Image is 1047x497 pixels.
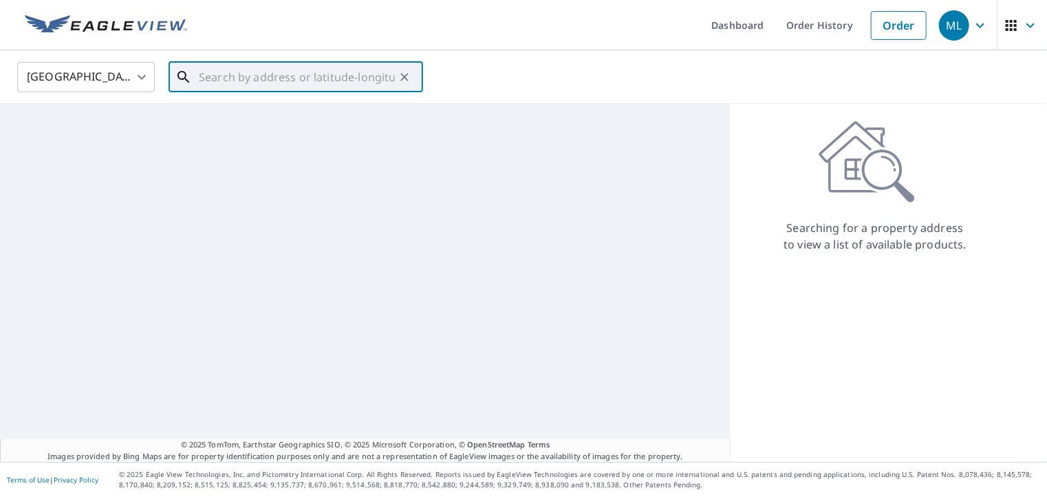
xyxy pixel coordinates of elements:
[54,475,98,485] a: Privacy Policy
[395,67,414,87] button: Clear
[467,439,525,450] a: OpenStreetMap
[199,58,395,96] input: Search by address or latitude-longitude
[528,439,550,450] a: Terms
[871,11,927,40] a: Order
[181,439,550,451] span: © 2025 TomTom, Earthstar Geographics SIO, © 2025 Microsoft Corporation, ©
[7,475,50,485] a: Terms of Use
[119,469,1040,490] p: © 2025 Eagle View Technologies, Inc. and Pictometry International Corp. All Rights Reserved. Repo...
[25,15,187,36] img: EV Logo
[783,220,967,253] p: Searching for a property address to view a list of available products.
[17,58,155,96] div: [GEOGRAPHIC_DATA]
[7,476,98,484] p: |
[939,10,969,41] div: ML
